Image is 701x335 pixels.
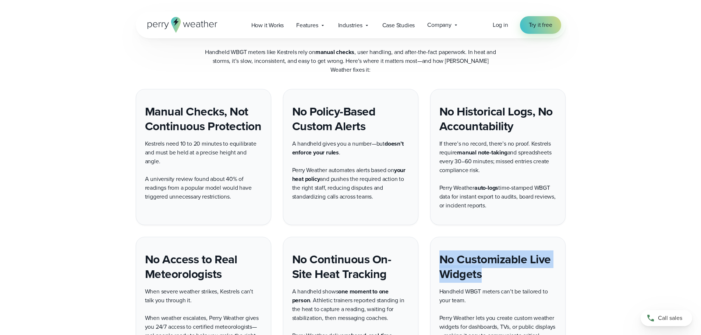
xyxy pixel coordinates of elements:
span: Company [427,21,452,29]
a: Case Studies [376,18,421,33]
p: A handheld shows . Athletic trainers reported standing in the heat to capture a reading, waiting ... [292,287,409,322]
h4: No Policy-Based Custom Alerts [292,104,409,133]
strong: manual checks [315,48,354,56]
p: Perry Weather automates alerts based on and pushes the required action to the right staff, reduci... [292,166,409,201]
span: When severe weather strikes, Kestrels can’t talk you through it. [145,287,253,304]
strong: one moment to one person [292,287,389,304]
h4: No Continuous On-Site Heat Tracking [292,252,409,281]
span: Call sales [658,314,682,322]
h4: No Customizable Live Widgets [439,252,556,281]
strong: manual note-taking [457,148,507,157]
span: Try it free [529,21,552,29]
a: How it Works [245,18,290,33]
p: Perry Weather time-stamped WBGT data for instant export to audits, board reviews, or incident rep... [439,183,556,210]
a: Call sales [641,310,692,326]
a: Try it free [520,16,561,34]
a: Log in [493,21,508,29]
h4: No Historical Logs, No Accountability [439,104,556,133]
p: A handheld gives you a number—but . [292,139,409,157]
p: A university review found about 40% of readings from a popular model would have triggered unneces... [145,175,262,201]
span: Handheld WBGT meters like Kestrels rely on , user handling, and after-the-fact paperwork. In heat... [205,48,496,74]
p: Kestrels need 10 to 20 minutes to equilibrate and must be held at a precise height and angle. [145,139,262,166]
span: Features [296,21,318,30]
h4: Manual Checks, Not Continuous Protection [145,104,262,133]
p: Handheld WBGT meters can’t be tailored to your team. [439,287,556,305]
p: If there’s no record, there’s no proof. Kestrels require and spreadsheets every 30–60 minutes; mi... [439,139,556,175]
strong: auto-logs [474,183,498,192]
span: Industries [338,21,362,30]
span: Case Studies [382,21,415,30]
strong: doesn’t enforce your rules [292,139,404,157]
h4: No Access to Real Meteorologists [145,252,262,281]
h3: Where Handheld WBGT Meters Fall Short [195,21,506,42]
strong: your heat policy [292,166,406,183]
span: How it Works [251,21,284,30]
